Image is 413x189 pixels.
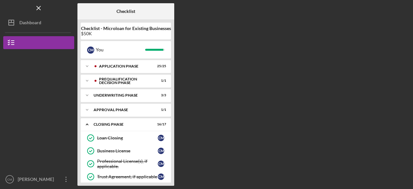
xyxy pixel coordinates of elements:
[155,64,166,68] div: 25 / 25
[97,159,158,169] div: Professional License(s), if applicable.
[81,31,171,36] div: $50K
[158,135,164,141] div: C M
[99,77,150,85] div: Prequalification Decision Phase
[155,79,166,83] div: 1 / 1
[155,108,166,112] div: 1 / 1
[84,131,168,144] a: Loan ClosingCM
[97,174,158,179] div: Trust Agreement, if applicable
[94,93,150,97] div: Underwriting Phase
[81,26,171,31] b: Checklist - Microloan for Existing Businesses
[94,122,150,126] div: Closing Phase
[87,47,94,54] div: C M
[97,148,158,153] div: Business License
[99,64,150,68] div: Application Phase
[116,9,135,14] b: Checklist
[19,16,41,31] div: Dashboard
[155,122,166,126] div: 16 / 17
[94,108,150,112] div: Approval Phase
[16,173,58,187] div: [PERSON_NAME]
[3,173,74,186] button: CM[PERSON_NAME]
[158,161,164,167] div: C M
[96,44,145,55] div: You
[7,178,12,181] text: CM
[84,157,168,170] a: Professional License(s), if applicable.CM
[97,135,158,141] div: Loan Closing
[3,16,74,29] button: Dashboard
[84,170,168,183] a: Trust Agreement, if applicableCM
[155,93,166,97] div: 3 / 3
[84,144,168,157] a: Business LicenseCM
[158,148,164,154] div: C M
[158,173,164,180] div: C M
